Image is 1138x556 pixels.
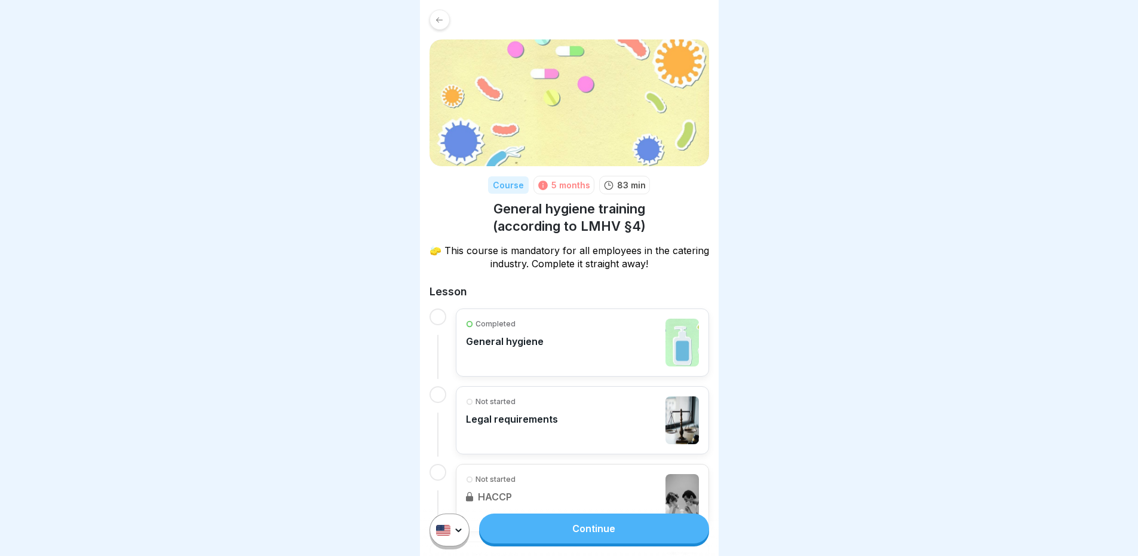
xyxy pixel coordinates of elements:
img: us.svg [436,525,450,536]
div: 5 months [551,179,590,191]
a: Continue [479,514,708,543]
p: 83 min [617,179,646,191]
p: Not started [476,396,516,407]
p: Legal requirements [466,413,558,425]
img: clkgxh3mw01f6e601l88609z0.jpg [665,319,699,366]
p: 🧽 This course is mandatory for all employees in the catering industry. Complete it straight away! [430,244,709,270]
h2: Lesson [430,285,709,299]
img: clkgxh3nu01f9e6019gwhjbwh.jpg [665,396,699,444]
p: General hygiene [466,335,544,347]
div: Course [488,176,529,194]
img: keporxd7e2fe1yz451s804y5.png [430,39,709,166]
p: Completed [476,319,516,329]
a: Not startedLegal requirements [466,396,699,444]
h1: General hygiene training (according to LMHV §4) [430,200,709,234]
a: CompletedGeneral hygiene [466,319,699,366]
